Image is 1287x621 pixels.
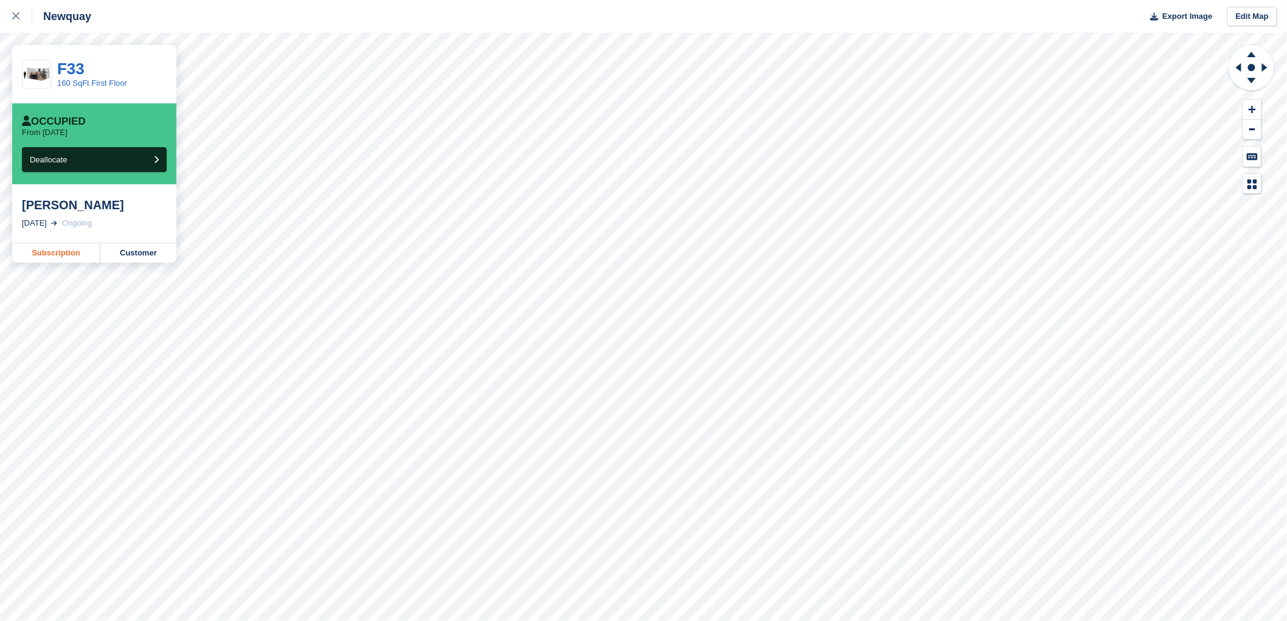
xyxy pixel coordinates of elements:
img: 150-sqft-unit.jpg [23,64,50,85]
div: Ongoing [62,217,92,229]
div: [DATE] [22,217,47,229]
div: Occupied [22,116,86,128]
div: Newquay [32,9,91,24]
a: Customer [100,243,176,263]
span: Deallocate [30,155,67,164]
img: arrow-right-light-icn-cde0832a797a2874e46488d9cf13f60e5c3a73dbe684e267c42b8395dfbc2abf.svg [51,221,57,226]
button: Map Legend [1243,174,1261,194]
button: Zoom In [1243,100,1261,120]
span: Export Image [1162,10,1212,23]
p: From [DATE] [22,128,68,137]
button: Keyboard Shortcuts [1243,147,1261,167]
a: F33 [57,60,85,78]
button: Export Image [1143,7,1213,27]
div: [PERSON_NAME] [22,198,167,212]
button: Deallocate [22,147,167,172]
a: 160 SqFt First Floor [57,78,127,88]
a: Subscription [12,243,100,263]
a: Edit Map [1227,7,1277,27]
button: Zoom Out [1243,120,1261,140]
